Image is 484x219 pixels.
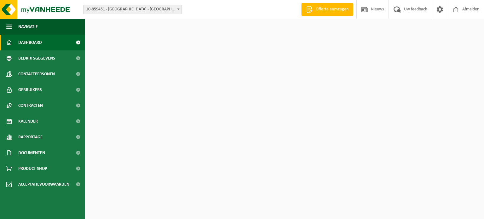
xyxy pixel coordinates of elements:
[18,129,43,145] span: Rapportage
[84,5,181,14] span: 10-859451 - GOLF PARK TERVUREN - TERVUREN
[18,82,42,98] span: Gebruikers
[18,161,47,176] span: Product Shop
[18,35,42,50] span: Dashboard
[314,6,350,13] span: Offerte aanvragen
[18,145,45,161] span: Documenten
[18,113,38,129] span: Kalender
[301,3,353,16] a: Offerte aanvragen
[18,98,43,113] span: Contracten
[18,19,38,35] span: Navigatie
[83,5,182,14] span: 10-859451 - GOLF PARK TERVUREN - TERVUREN
[18,50,55,66] span: Bedrijfsgegevens
[18,176,69,192] span: Acceptatievoorwaarden
[18,66,55,82] span: Contactpersonen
